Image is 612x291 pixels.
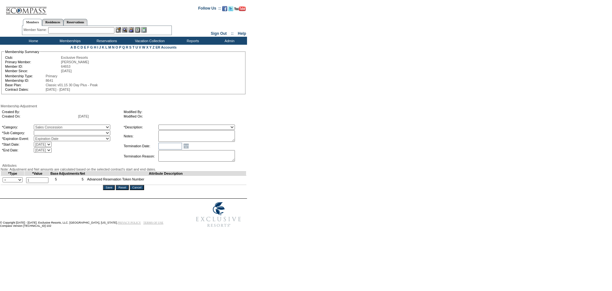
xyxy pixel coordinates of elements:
[183,142,190,149] a: Open the calendar popup.
[2,142,33,147] td: *Start Date:
[143,221,164,224] a: TERMS OF USE
[42,19,63,26] a: Residences
[5,74,45,78] td: Membership Type:
[5,88,45,91] td: Contract Dates:
[142,45,145,49] a: W
[231,31,234,36] span: ::
[2,136,33,141] td: *Expiration Event:
[85,172,246,176] td: Attribute Description
[135,27,140,33] img: Reservations
[70,45,73,49] a: A
[5,83,45,87] td: Base Plan:
[1,167,246,171] div: Note: Adjustment and Net amounts are calculated based on the selected contract's start and end da...
[211,31,227,36] a: Sign Out
[102,45,105,49] a: K
[61,60,89,64] span: [PERSON_NAME]
[129,45,131,49] a: S
[46,79,53,82] span: 8641
[210,37,247,45] td: Admin
[124,130,158,142] td: Notes:
[124,142,158,149] td: Termination Date:
[94,45,96,49] a: H
[124,114,243,118] td: Modified On:
[174,37,210,45] td: Reports
[14,37,51,45] td: Home
[124,125,158,130] td: *Description:
[5,65,60,68] td: Member ID:
[87,45,89,49] a: F
[97,45,98,49] a: I
[119,45,121,49] a: P
[2,114,77,118] td: Created On:
[2,125,33,130] td: *Category:
[46,88,70,91] span: [DATE] - [DATE]
[222,8,227,12] a: Become our fan on Facebook
[5,79,45,82] td: Membership ID:
[1,164,246,167] div: Attributes
[5,56,60,59] td: Club:
[61,65,70,68] span: 64653
[116,185,128,190] input: Reset
[116,27,121,33] img: b_edit.gif
[4,50,40,54] legend: Membership Summary
[5,2,47,15] img: Compass Home
[228,8,233,12] a: Follow us on Twitter
[99,45,101,49] a: J
[80,176,85,185] td: 5
[81,45,83,49] a: D
[2,110,77,114] td: Created By:
[90,45,93,49] a: G
[126,45,128,49] a: R
[61,56,88,59] span: Exclusive Resorts
[78,114,89,118] span: [DATE]
[46,83,98,87] span: Classic v01.15 30 Day Plus - Peak
[108,45,111,49] a: M
[135,45,138,49] a: U
[103,185,115,190] input: Save
[139,45,141,49] a: V
[124,110,243,114] td: Modified By:
[122,45,125,49] a: Q
[156,45,177,49] a: ER Accounts
[50,172,59,176] td: Base
[146,45,149,49] a: X
[141,27,147,33] img: b_calculator.gif
[50,176,59,185] td: 5
[74,45,76,49] a: B
[23,19,42,26] a: Members
[2,130,33,135] td: *Sub Category:
[228,6,233,11] img: Follow us on Twitter
[24,27,48,33] div: Member Name:
[2,148,33,153] td: *End Date:
[124,150,158,162] td: Termination Reason:
[128,27,134,33] img: Impersonate
[130,185,144,190] input: Cancel
[88,37,124,45] td: Reservations
[132,45,135,49] a: T
[77,45,80,49] a: C
[115,45,118,49] a: O
[80,172,85,176] td: Net
[63,19,87,26] a: Reservations
[84,45,86,49] a: E
[51,37,88,45] td: Memberships
[112,45,115,49] a: N
[152,45,155,49] a: Z
[46,74,57,78] span: Primary
[238,31,246,36] a: Help
[61,69,72,73] span: [DATE]
[85,176,246,185] td: Advanced Reservation Token Number
[234,6,246,11] img: Subscribe to our YouTube Channel
[1,172,25,176] td: *Type
[222,6,227,11] img: Become our fan on Facebook
[105,45,107,49] a: L
[5,60,60,64] td: Primary Member:
[118,221,141,224] a: PRIVACY POLICY
[234,8,246,12] a: Subscribe to our YouTube Channel
[1,104,246,108] div: Membership Adjustment
[124,37,174,45] td: Vacation Collection
[149,45,152,49] a: Y
[59,172,80,176] td: Adjustments
[122,27,127,33] img: View
[5,69,60,73] td: Member Since:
